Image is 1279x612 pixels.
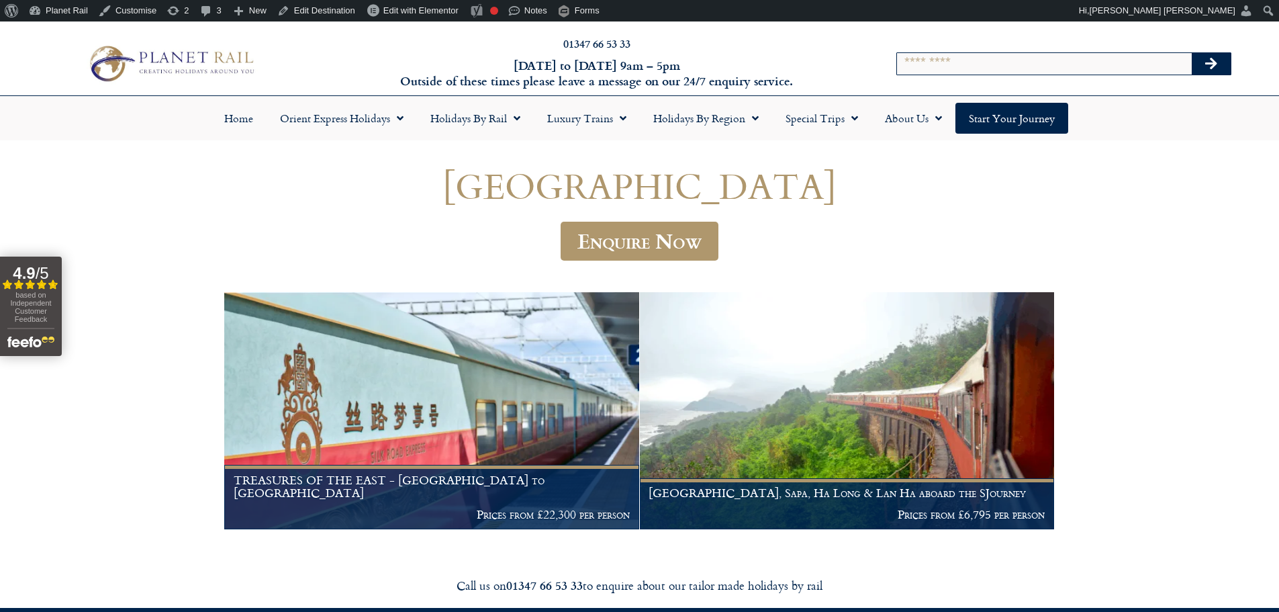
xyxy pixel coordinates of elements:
[640,292,1055,530] a: [GEOGRAPHIC_DATA], Sapa, Ha Long & Lan Ha aboard the SJourney Prices from £6,795 per person
[344,58,849,89] h6: [DATE] to [DATE] 9am – 5pm Outside of these times please leave a message on our 24/7 enquiry serv...
[1192,53,1231,75] button: Search
[772,103,871,134] a: Special Trips
[83,42,258,85] img: Planet Rail Train Holidays Logo
[955,103,1068,134] a: Start your Journey
[871,103,955,134] a: About Us
[561,222,718,261] a: Enquire Now
[264,578,1016,593] div: Call us on to enquire about our tailor made holidays by rail
[7,103,1272,134] nav: Menu
[267,103,417,134] a: Orient Express Holidays
[490,7,498,15] div: Focus keyphrase not set
[211,103,267,134] a: Home
[563,36,630,51] a: 01347 66 53 33
[649,486,1045,500] h1: [GEOGRAPHIC_DATA], Sapa, Ha Long & Lan Ha aboard the SJourney
[234,474,630,500] h1: TREASURES OF THE EAST - [GEOGRAPHIC_DATA] to [GEOGRAPHIC_DATA]
[224,292,639,530] a: TREASURES OF THE EAST - [GEOGRAPHIC_DATA] to [GEOGRAPHIC_DATA] Prices from £22,300 per person
[506,576,583,594] strong: 01347 66 53 33
[417,103,534,134] a: Holidays by Rail
[534,103,640,134] a: Luxury Trains
[383,5,459,15] span: Edit with Elementor
[649,508,1045,521] p: Prices from £6,795 per person
[640,103,772,134] a: Holidays by Region
[237,166,1043,206] h1: [GEOGRAPHIC_DATA]
[1090,5,1235,15] span: [PERSON_NAME] [PERSON_NAME]
[234,508,630,521] p: Prices from £22,300 per person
